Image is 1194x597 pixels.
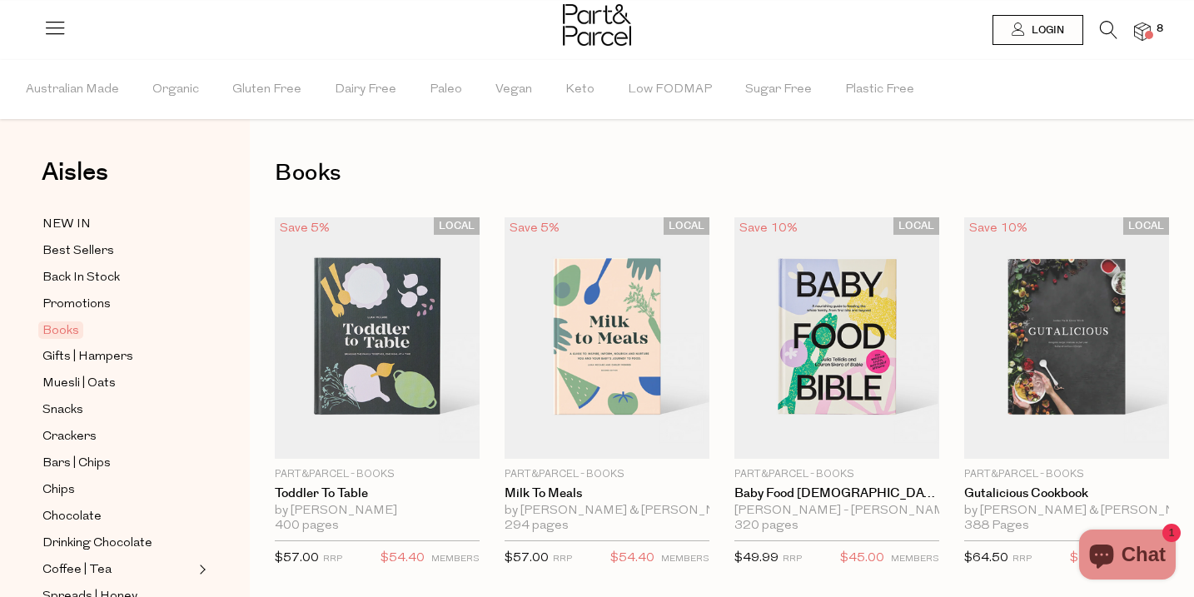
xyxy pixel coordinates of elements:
div: Save 5% [505,217,565,240]
img: Part&Parcel [563,4,631,46]
div: [PERSON_NAME] - [PERSON_NAME] & [PERSON_NAME] [734,504,939,519]
span: $58.25 [1070,548,1114,570]
small: RRP [323,555,342,564]
img: Toddler to Table [275,217,480,459]
a: Coffee | Tea [42,560,194,580]
p: Part&Parcel - Books [734,467,939,482]
span: Paleo [430,61,462,119]
a: Best Sellers [42,241,194,261]
a: Back In Stock [42,267,194,288]
span: LOCAL [664,217,709,235]
small: RRP [1012,555,1032,564]
span: 294 pages [505,519,569,534]
span: Vegan [495,61,532,119]
div: by [PERSON_NAME] & [PERSON_NAME] [964,504,1169,519]
small: RRP [783,555,802,564]
small: MEMBERS [661,555,709,564]
a: Promotions [42,294,194,315]
a: Toddler to Table [275,486,480,501]
a: Drinking Chocolate [42,533,194,554]
a: Baby Food [DEMOGRAPHIC_DATA] [734,486,939,501]
span: Login [1027,23,1064,37]
span: Plastic Free [845,61,914,119]
div: Save 10% [964,217,1032,240]
span: NEW IN [42,215,91,235]
small: RRP [553,555,572,564]
inbox-online-store-chat: Shopify online store chat [1074,530,1181,584]
p: Part&Parcel - Books [275,467,480,482]
span: $54.40 [381,548,425,570]
button: Expand/Collapse Coffee | Tea [195,560,206,580]
span: $54.40 [610,548,654,570]
span: Muesli | Oats [42,374,116,394]
span: Aisles [42,154,108,191]
span: $57.00 [505,552,549,565]
span: Organic [152,61,199,119]
span: $49.99 [734,552,779,565]
img: Gutalicious Cookbook [964,217,1169,459]
img: Baby Food Bible [734,217,939,459]
span: Back In Stock [42,268,120,288]
p: Part&Parcel - Books [505,467,709,482]
span: $57.00 [275,552,319,565]
span: Chips [42,480,75,500]
span: Dairy Free [335,61,396,119]
span: 400 pages [275,519,339,534]
span: Gluten Free [232,61,301,119]
span: 388 Pages [964,519,1029,534]
p: Part&Parcel - Books [964,467,1169,482]
span: Low FODMAP [628,61,712,119]
span: Keto [565,61,595,119]
a: Milk to Meals [505,486,709,501]
a: Chips [42,480,194,500]
a: Aisles [42,160,108,201]
span: Chocolate [42,507,102,527]
h1: Books [275,154,1169,192]
a: Crackers [42,426,194,447]
div: Save 5% [275,217,335,240]
span: Books [38,321,83,339]
a: Login [993,15,1083,45]
img: Milk to Meals [505,217,709,459]
a: Books [42,321,194,341]
a: Snacks [42,400,194,420]
small: MEMBERS [891,555,939,564]
div: by [PERSON_NAME] & [PERSON_NAME] [505,504,709,519]
a: NEW IN [42,214,194,235]
a: Bars | Chips [42,453,194,474]
a: Chocolate [42,506,194,527]
span: LOCAL [1123,217,1169,235]
span: LOCAL [893,217,939,235]
a: Muesli | Oats [42,373,194,394]
div: by [PERSON_NAME] [275,504,480,519]
span: Gifts | Hampers [42,347,133,367]
span: $64.50 [964,552,1008,565]
span: 8 [1152,22,1167,37]
span: Bars | Chips [42,454,111,474]
span: Crackers [42,427,97,447]
div: Save 10% [734,217,803,240]
span: $45.00 [840,548,884,570]
span: Drinking Chocolate [42,534,152,554]
span: Promotions [42,295,111,315]
a: Gutalicious Cookbook [964,486,1169,501]
span: 320 pages [734,519,798,534]
span: Snacks [42,400,83,420]
a: 8 [1134,22,1151,40]
small: MEMBERS [431,555,480,564]
span: LOCAL [434,217,480,235]
span: Coffee | Tea [42,560,112,580]
span: Sugar Free [745,61,812,119]
span: Best Sellers [42,241,114,261]
a: Gifts | Hampers [42,346,194,367]
span: Australian Made [26,61,119,119]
